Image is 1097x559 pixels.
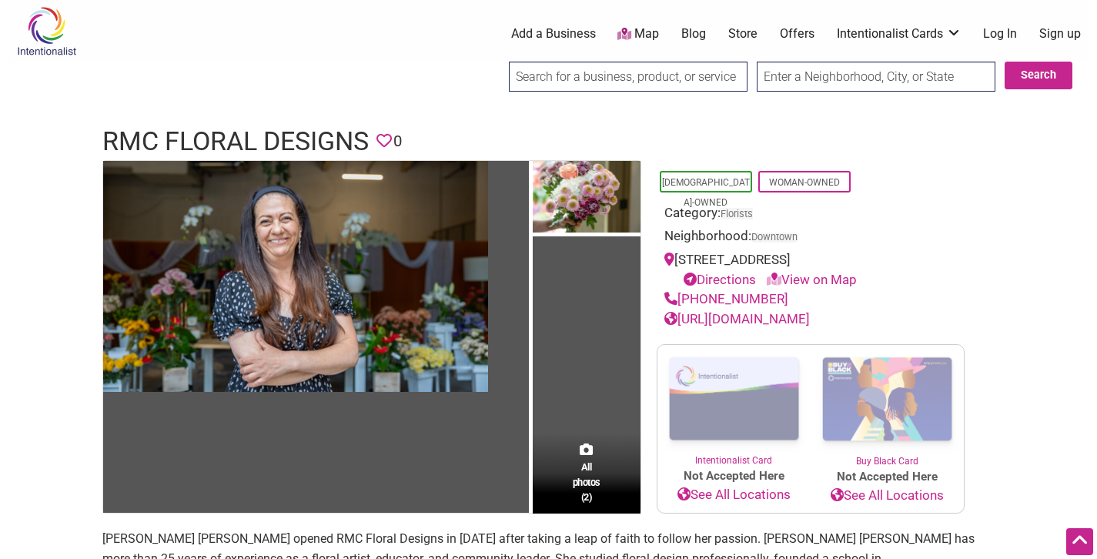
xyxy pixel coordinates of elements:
button: Search [1005,62,1072,89]
a: See All Locations [657,485,811,505]
div: Category: [664,203,957,227]
a: Woman-Owned [769,177,840,188]
span: 0 [393,129,402,153]
img: Intentionalist [10,6,83,56]
span: Not Accepted Here [811,468,964,486]
a: Offers [780,25,814,42]
a: Intentionalist Card [657,345,811,467]
input: Enter a Neighborhood, City, or State [757,62,995,92]
a: [DEMOGRAPHIC_DATA]-Owned [662,177,750,208]
input: Search for a business, product, or service [509,62,747,92]
div: Scroll Back to Top [1066,528,1093,555]
a: Log In [983,25,1017,42]
img: Buy Black Card [811,345,964,454]
a: Blog [681,25,706,42]
span: All photos (2) [573,460,600,504]
a: Directions [684,272,756,287]
div: Neighborhood: [664,226,957,250]
span: Downtown [751,233,798,243]
img: Intentionalist Card [657,345,811,454]
a: Store [728,25,758,42]
a: [URL][DOMAIN_NAME] [664,311,810,326]
a: Sign up [1039,25,1081,42]
span: Not Accepted Here [657,467,811,485]
a: [PHONE_NUMBER] [664,291,788,306]
a: View on Map [767,272,857,287]
a: Intentionalist Cards [837,25,962,42]
a: Buy Black Card [811,345,964,468]
a: Map [617,25,659,43]
img: RMC Floral Designs [533,161,640,236]
a: Add a Business [511,25,596,42]
h1: RMC Floral Designs [102,123,369,160]
div: [STREET_ADDRESS] [664,250,957,290]
a: Florists [721,208,753,219]
a: See All Locations [811,486,964,506]
img: RMC Floral Designs [103,161,488,392]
